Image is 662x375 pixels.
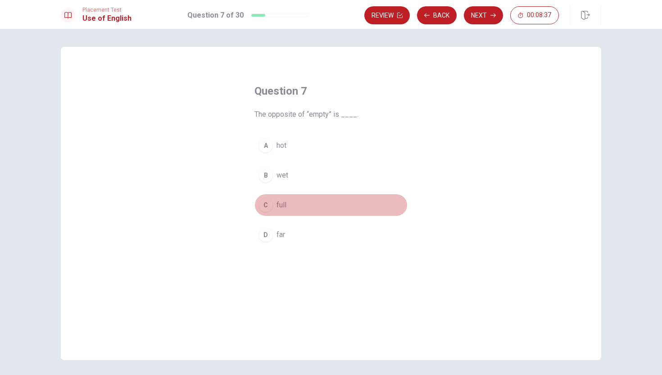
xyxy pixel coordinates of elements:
span: Placement Test [82,7,131,13]
span: wet [277,170,288,181]
button: Back [417,6,457,24]
h4: Question 7 [254,84,408,98]
button: Bwet [254,164,408,187]
span: hot [277,140,286,151]
div: C [258,198,273,212]
span: 00:08:37 [527,12,551,19]
div: B [258,168,273,183]
button: Ahot [254,134,408,157]
div: A [258,138,273,153]
div: D [258,228,273,242]
span: far [277,229,285,240]
button: 00:08:37 [510,6,559,24]
h1: Question 7 of 30 [187,10,244,21]
button: Next [464,6,503,24]
button: Dfar [254,224,408,246]
button: Cfull [254,194,408,216]
h1: Use of English [82,13,131,24]
button: Review [364,6,410,24]
span: The opposite of “empty” is ____. [254,109,408,120]
span: full [277,200,286,210]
